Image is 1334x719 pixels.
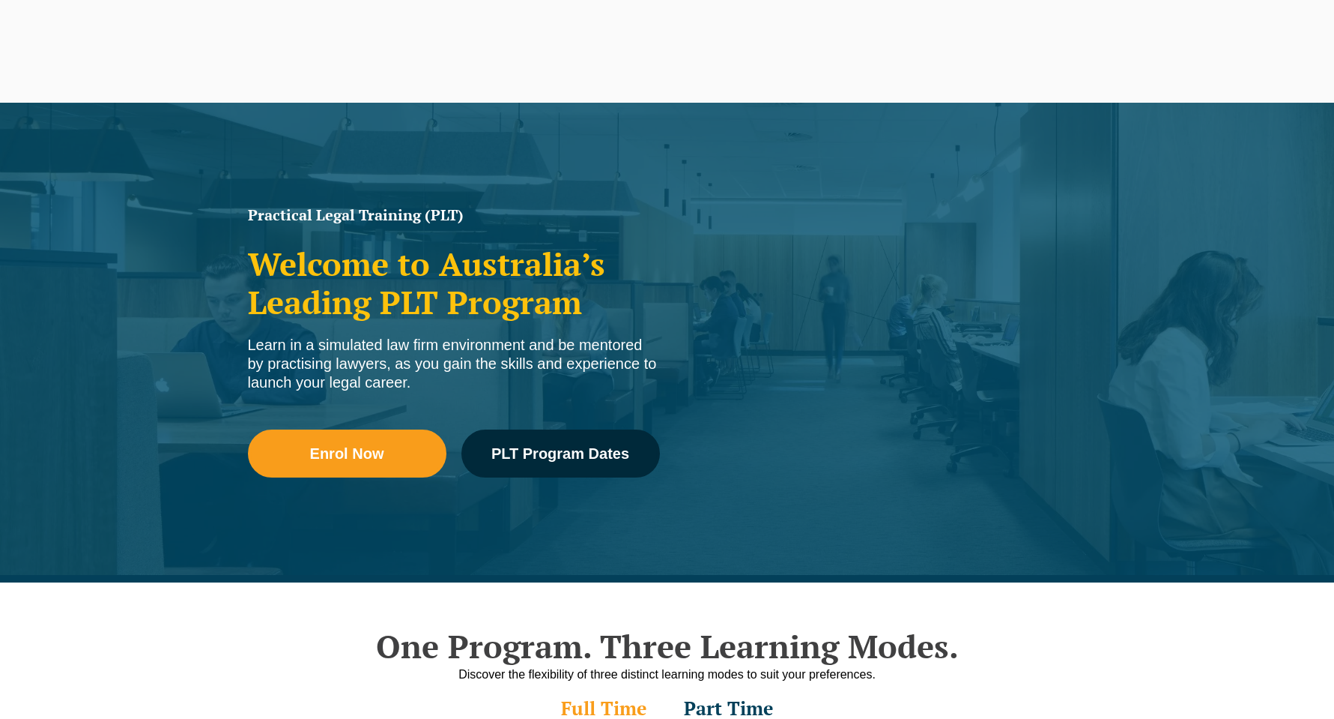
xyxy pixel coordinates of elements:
h1: Practical Legal Training (PLT) [248,208,660,223]
a: Enrol Now [248,430,446,478]
h2: Welcome to Australia’s Leading PLT Program [248,245,660,321]
a: PLT Program Dates [461,430,660,478]
span: PLT Program Dates [491,446,629,461]
div: Learn in a simulated law firm environment and be mentored by practising lawyers, as you gain the ... [248,336,660,392]
h2: One Program. Three Learning Modes. [240,628,1094,665]
div: Discover the flexibility of three distinct learning modes to suit your preferences. [240,665,1094,684]
span: Enrol Now [310,446,384,461]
